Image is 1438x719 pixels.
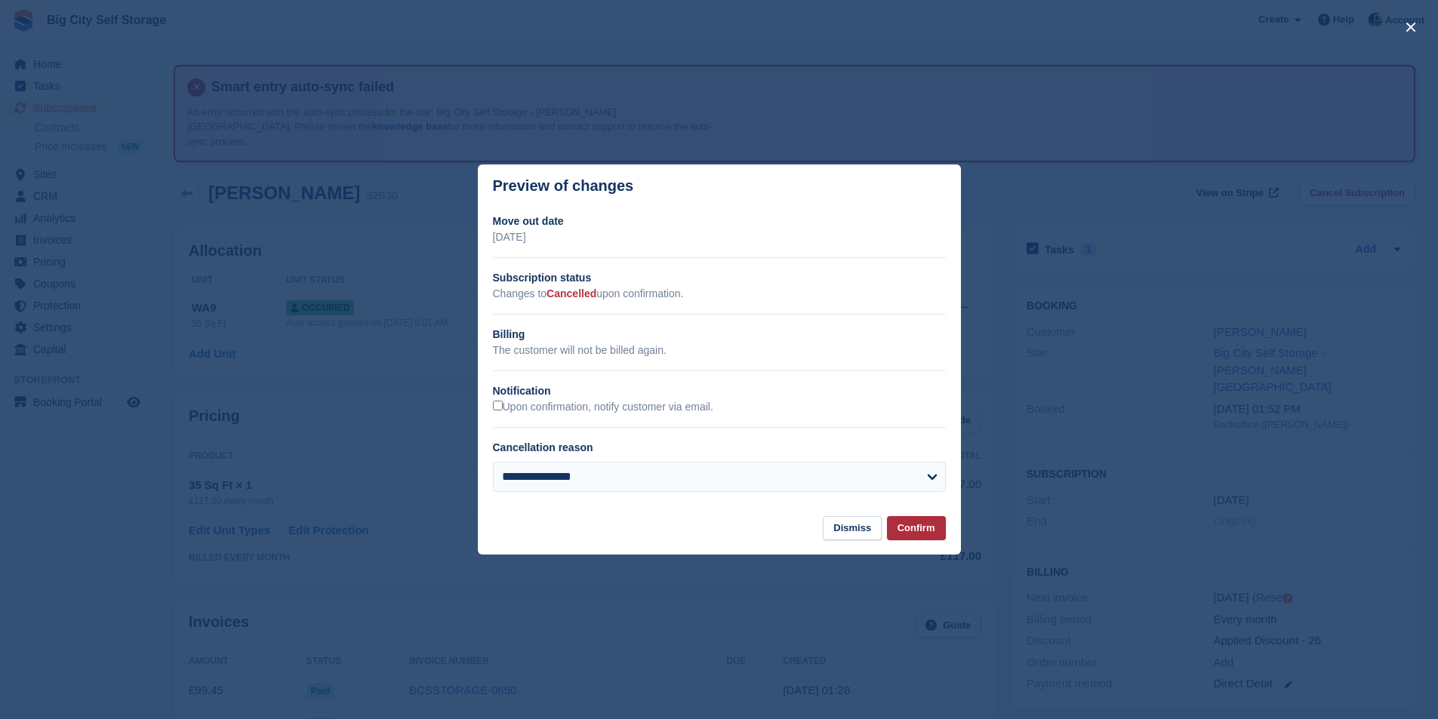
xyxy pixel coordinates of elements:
h2: Billing [493,327,946,343]
label: Upon confirmation, notify customer via email. [493,401,713,414]
h2: Subscription status [493,270,946,286]
button: Dismiss [823,516,882,541]
h2: Move out date [493,214,946,229]
p: Preview of changes [493,177,634,195]
p: [DATE] [493,229,946,245]
label: Cancellation reason [493,441,593,453]
button: close [1399,15,1423,39]
p: The customer will not be billed again. [493,343,946,358]
span: Cancelled [547,287,596,300]
input: Upon confirmation, notify customer via email. [493,401,503,410]
h2: Notification [493,383,946,399]
button: Confirm [887,516,946,541]
p: Changes to upon confirmation. [493,286,946,302]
